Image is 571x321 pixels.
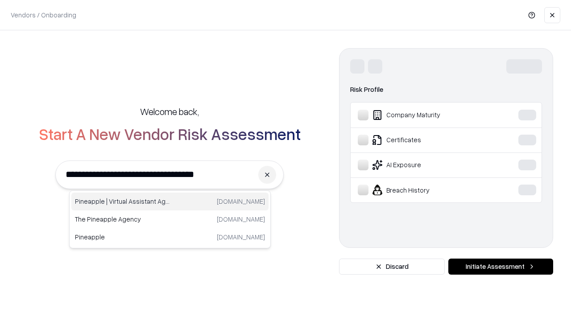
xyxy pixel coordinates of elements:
p: Vendors / Onboarding [11,10,76,20]
h2: Start A New Vendor Risk Assessment [39,125,301,143]
p: [DOMAIN_NAME] [217,214,265,224]
h5: Welcome back, [140,105,199,118]
p: Pineapple | Virtual Assistant Agency [75,197,170,206]
button: Initiate Assessment [448,259,553,275]
div: Risk Profile [350,84,542,95]
button: Discard [339,259,445,275]
div: Breach History [358,185,491,195]
div: Certificates [358,135,491,145]
div: AI Exposure [358,160,491,170]
p: [DOMAIN_NAME] [217,232,265,242]
p: [DOMAIN_NAME] [217,197,265,206]
p: The Pineapple Agency [75,214,170,224]
div: Suggestions [69,190,271,248]
p: Pineapple [75,232,170,242]
div: Company Maturity [358,110,491,120]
